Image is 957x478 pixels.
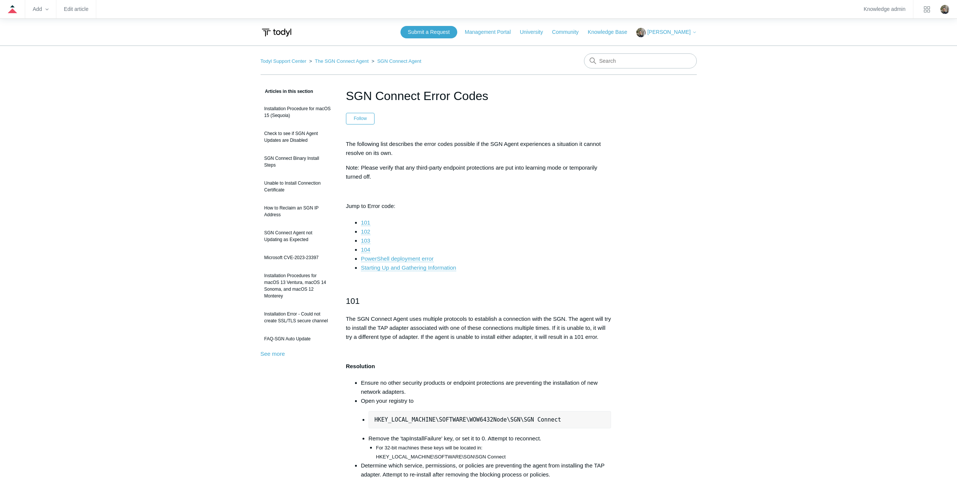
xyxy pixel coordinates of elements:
span: Articles in this section [261,89,313,94]
a: Community [552,28,586,36]
a: Edit article [64,7,88,11]
a: Knowledge admin [864,7,905,11]
a: Starting Up and Gathering Information [361,264,456,271]
li: Ensure no other security products or endpoint protections are preventing the installation of new ... [361,378,611,396]
a: Check to see if SGN Agent Updates are Disabled [261,126,335,147]
img: Todyl Support Center Help Center home page [261,26,293,39]
a: Installation Procedure for macOS 15 (Sequoia) [261,102,335,123]
pre: HKEY_LOCAL_MACHINE\SOFTWARE\WOW6432Node\SGN\SGN Connect [369,411,611,428]
zd-hc-trigger: Click your profile icon to open the profile menu [940,5,949,14]
p: Note: Please verify that any third-party endpoint protections are put into learning mode or tempo... [346,163,611,181]
li: SGN Connect Agent [370,58,421,64]
a: Microsoft CVE-2023-23397 [261,250,335,265]
h2: 101 [346,294,611,308]
h1: SGN Connect Error Codes [346,87,611,105]
a: FAQ-SGN Auto Update [261,332,335,346]
a: Knowledge Base [588,28,635,36]
p: Jump to Error code: [346,202,611,211]
a: 101 [361,219,370,226]
span: For 32-bit machines these keys will be located in: HKEY_LOCAL_MACHINE\SOFTWARE\SGN\SGN Connect [376,445,506,460]
span: [PERSON_NAME] [647,29,690,35]
img: user avatar [940,5,949,14]
li: Remove the 'tapInstallFailure' key, or set it to 0. Attempt to reconnect. [369,434,611,461]
a: PowerShell deployment error [361,255,434,262]
button: [PERSON_NAME] [636,28,696,37]
button: Follow Article [346,113,375,124]
a: Installation Error - Could not create SSL/TLS secure channel [261,307,335,328]
li: Todyl Support Center [261,58,308,64]
a: Installation Procedures for macOS 13 Ventura, macOS 14 Sonoma, and macOS 12 Monterey [261,269,335,303]
a: 104 [361,246,370,253]
input: Search [584,53,697,68]
a: Todyl Support Center [261,58,306,64]
strong: Resolution [346,363,375,369]
li: Open your registry to [361,396,611,461]
a: 102 [361,228,370,235]
a: Unable to Install Connection Certificate [261,176,335,197]
p: The SGN Connect Agent uses multiple protocols to establish a connection with the SGN. The agent w... [346,314,611,341]
p: The following list describes the error codes possible if the SGN Agent experiences a situation it... [346,140,611,158]
a: How to Reclaim an SGN IP Address [261,201,335,222]
li: The SGN Connect Agent [308,58,370,64]
a: University [520,28,550,36]
a: SGN Connect Agent not Updating as Expected [261,226,335,247]
a: SGN Connect Agent [377,58,421,64]
a: The SGN Connect Agent [315,58,369,64]
a: See more [261,351,285,357]
a: Management Portal [465,28,518,36]
a: 103 [361,237,370,244]
a: SGN Connect Binary Install Steps [261,151,335,172]
a: Submit a Request [400,26,457,38]
zd-hc-trigger: Add [33,7,49,11]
